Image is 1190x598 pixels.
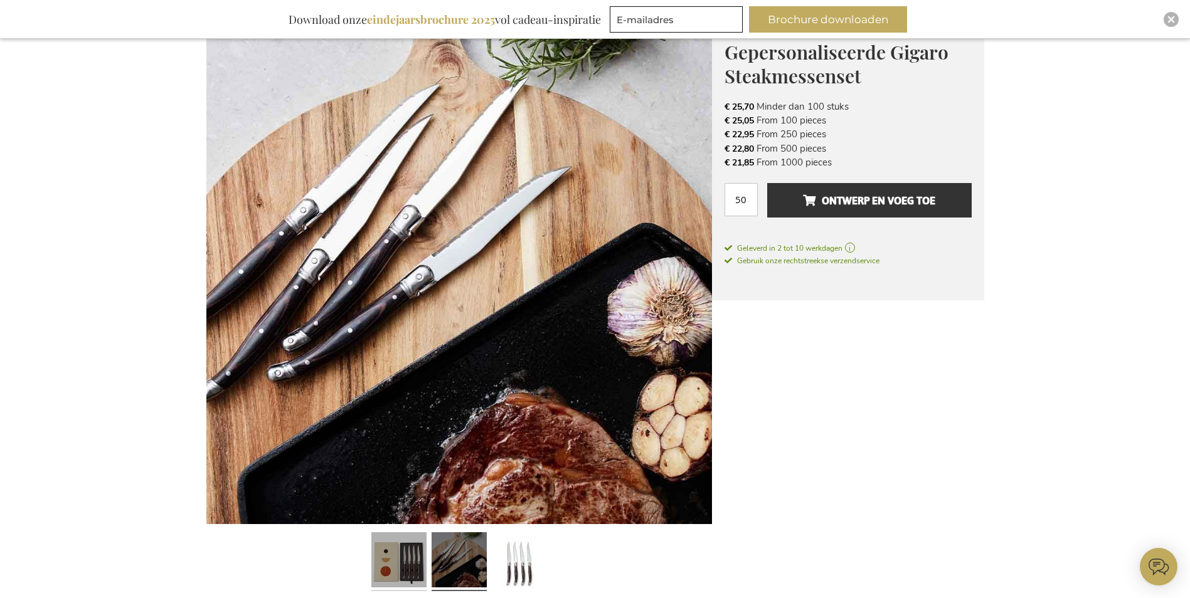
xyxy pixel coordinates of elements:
li: From 250 pieces [725,127,972,141]
a: Personalised Gigaro Meat Knives [432,527,487,596]
img: Personalised Gigaro Meat Knives [206,19,712,524]
a: Geleverd in 2 tot 10 werkdagen [725,243,972,254]
input: E-mailadres [610,6,743,33]
a: Personalised Gigaro Meat Knives [492,527,547,596]
input: Aantal [725,183,758,216]
iframe: belco-activator-frame [1140,548,1177,585]
b: eindejaarsbrochure 2025 [367,12,495,27]
span: € 22,95 [725,129,754,140]
div: Close [1164,12,1179,27]
span: € 25,70 [725,101,754,113]
li: From 100 pieces [725,113,972,127]
li: From 1000 pieces [725,155,972,169]
span: Gebruik onze rechtstreekse verzendservice [725,256,879,266]
span: € 25,05 [725,115,754,127]
form: marketing offers and promotions [610,6,746,36]
button: Ontwerp en voeg toe [767,183,971,218]
li: Minder dan 100 stuks [725,100,972,113]
span: € 21,85 [725,157,754,169]
button: Brochure downloaden [749,6,907,33]
li: From 500 pieces [725,142,972,155]
span: € 22,80 [725,143,754,155]
a: Gebruik onze rechtstreekse verzendservice [725,254,879,266]
img: Close [1167,16,1175,23]
span: Gepersonaliseerde Gigaro Steakmessenset [725,39,948,89]
span: Ontwerp en voeg toe [803,191,935,211]
a: Personalised Gigaro Meat Knives [371,527,427,596]
div: Download onze vol cadeau-inspiratie [283,6,607,33]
